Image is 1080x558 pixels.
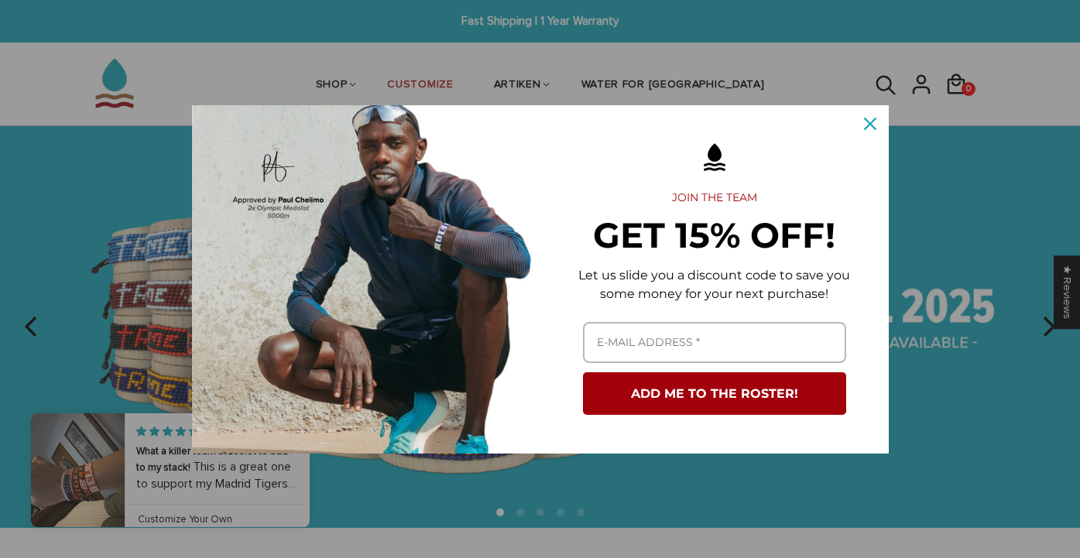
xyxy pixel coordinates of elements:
h2: JOIN THE TEAM [565,191,864,205]
svg: close icon [864,118,876,130]
input: Email field [583,322,846,363]
button: ADD ME TO THE ROSTER! [583,372,846,415]
p: Let us slide you a discount code to save you some money for your next purchase! [565,266,864,303]
strong: GET 15% OFF! [593,214,835,256]
button: Close [852,105,889,142]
